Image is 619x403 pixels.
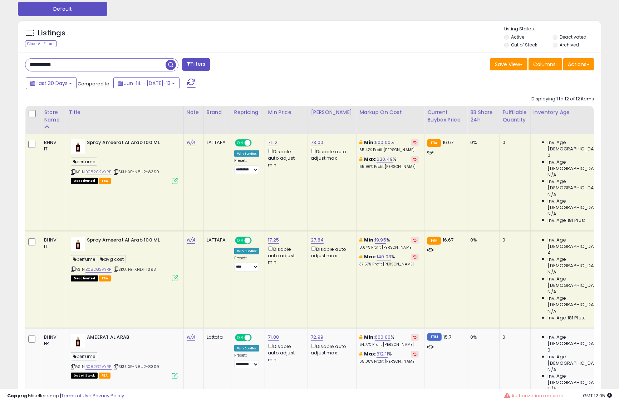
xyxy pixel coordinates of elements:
[236,140,245,146] span: ON
[534,109,616,116] div: Inventory Age
[182,58,210,71] button: Filters
[61,392,92,399] a: Terms of Use
[548,159,613,172] span: Inv. Age [DEMOGRAPHIC_DATA]:
[359,245,419,250] p: 8.64% Profit [PERSON_NAME]
[531,96,594,103] div: Displaying 1 to 12 of 12 items
[311,148,351,161] div: Disable auto adjust max
[71,237,85,251] img: 21bhIF4L08L._SL40_.jpg
[375,237,386,244] a: 19.95
[548,152,551,159] span: 0
[359,254,419,267] div: %
[548,250,551,256] span: 4
[311,245,351,259] div: Disable auto adjust max
[187,237,195,244] a: N/A
[268,245,302,266] div: Disable auto adjust min
[359,334,419,347] div: %
[548,269,556,275] span: N/A
[548,373,613,386] span: Inv. Age [DEMOGRAPHIC_DATA]:
[99,275,111,282] span: FBA
[268,139,277,146] a: 71.12
[268,237,279,244] a: 17.25
[113,364,159,369] span: | SKU: XE-N8U2-83S9
[427,139,441,147] small: FBA
[124,80,171,87] span: Jun-14 - [DATE]-13
[85,169,112,175] a: B082G2VYRP
[548,217,585,224] span: Inv. Age 181 Plus:
[560,42,579,48] label: Archived
[7,393,124,399] div: seller snap | |
[375,139,390,146] a: 600.00
[359,351,419,364] div: %
[364,350,377,357] b: Max:
[548,354,613,367] span: Inv. Age [DEMOGRAPHIC_DATA]:
[71,255,97,263] span: perfume
[268,148,302,168] div: Disable auto adjust min
[44,139,60,152] div: BHNV IT
[234,248,260,254] div: Win BuyBox
[470,237,494,243] div: 0%
[268,342,302,363] div: Disable auto adjust min
[234,256,260,272] div: Preset:
[548,334,613,347] span: Inv. Age [DEMOGRAPHIC_DATA]:
[504,26,601,33] p: Listing States:
[359,109,421,116] div: Markup on Cost
[236,335,245,341] span: ON
[87,139,174,148] b: Spray Ameerat Al Arab 100 ML
[71,352,97,360] span: perfume
[364,253,377,260] b: Max:
[85,364,112,370] a: B082G2VYRP
[234,345,260,352] div: Win BuyBox
[548,191,556,198] span: N/A
[443,139,454,146] span: 16.67
[187,109,201,116] div: Note
[359,359,419,364] p: 65.08% Profit [PERSON_NAME]
[251,140,262,146] span: OFF
[548,172,556,178] span: N/A
[71,275,98,282] span: All listings that are unavailable for purchase on Amazon for any reason other than out-of-stock
[207,334,226,340] div: Lattafa
[359,156,419,169] div: %
[36,80,68,87] span: Last 30 Days
[251,335,262,341] span: OFF
[207,109,228,116] div: Brand
[268,109,305,116] div: Min Price
[583,392,612,399] span: 2025-08-13 12:05 GMT
[375,334,390,341] a: 600.00
[99,178,111,184] span: FBA
[234,150,260,157] div: Win BuyBox
[443,237,454,243] span: 16.67
[560,34,586,40] label: Deactivated
[71,158,97,166] span: perfume
[548,178,613,191] span: Inv. Age [DEMOGRAPHIC_DATA]:
[71,139,178,183] div: ASIN:
[548,256,613,269] span: Inv. Age [DEMOGRAPHIC_DATA]:
[548,211,556,217] span: N/A
[548,276,613,289] span: Inv. Age [DEMOGRAPHIC_DATA]:
[187,334,195,341] a: N/A
[71,237,178,281] div: ASIN:
[359,342,419,347] p: 64.77% Profit [PERSON_NAME]
[364,334,375,340] b: Min:
[7,392,33,399] strong: Copyright
[234,158,260,174] div: Preset:
[470,139,494,146] div: 0%
[529,58,562,70] button: Columns
[113,169,159,175] span: | SKU: XE-N8U2-83S9
[502,237,525,243] div: 0
[207,139,226,146] div: LATTAFA
[548,198,613,211] span: Inv. Age [DEMOGRAPHIC_DATA]-180:
[25,40,57,47] div: Clear All Filters
[85,267,112,273] a: B082G2VYRP
[44,334,60,347] div: BHNV FR
[26,77,77,89] button: Last 30 Days
[18,2,107,16] button: Default
[44,109,63,124] div: Store Name
[234,353,260,369] div: Preset:
[359,139,419,153] div: %
[427,333,441,341] small: FBM
[359,148,419,153] p: 65.47% Profit [PERSON_NAME]
[377,156,393,163] a: 620.49
[548,289,556,295] span: N/A
[548,308,556,315] span: N/A
[311,342,351,356] div: Disable auto adjust max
